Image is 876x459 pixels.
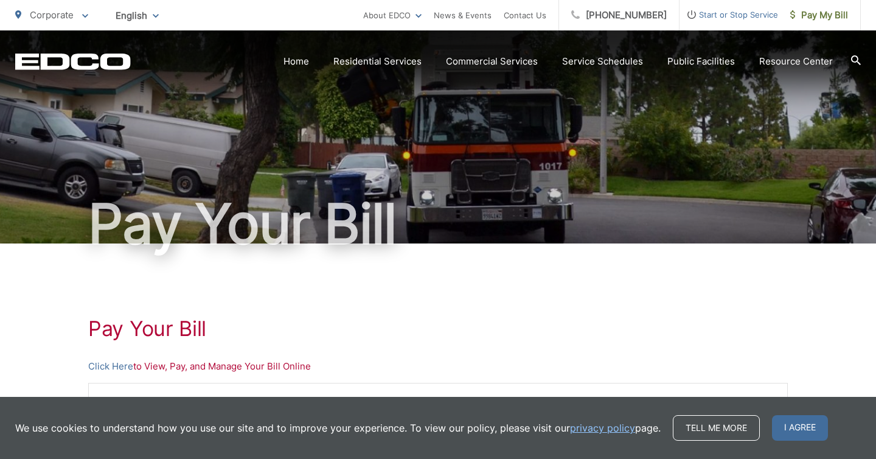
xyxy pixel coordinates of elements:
h1: Pay Your Bill [15,194,861,254]
span: I agree [772,415,828,441]
span: Pay My Bill [790,8,848,23]
a: News & Events [434,8,492,23]
a: Tell me more [673,415,760,441]
p: to View, Pay, and Manage Your Bill Online [88,359,788,374]
span: Corporate [30,9,74,21]
a: Resource Center [759,54,833,69]
a: Residential Services [333,54,422,69]
a: Commercial Services [446,54,538,69]
a: EDCD logo. Return to the homepage. [15,53,131,70]
li: Make a One-time Payment or Schedule a One-time Payment [113,396,775,410]
h1: Pay Your Bill [88,317,788,341]
a: Contact Us [504,8,546,23]
p: We use cookies to understand how you use our site and to improve your experience. To view our pol... [15,421,661,435]
a: Public Facilities [667,54,735,69]
span: English [106,5,168,26]
a: About EDCO [363,8,422,23]
a: privacy policy [570,421,635,435]
a: Home [283,54,309,69]
a: Service Schedules [562,54,643,69]
a: Click Here [88,359,133,374]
